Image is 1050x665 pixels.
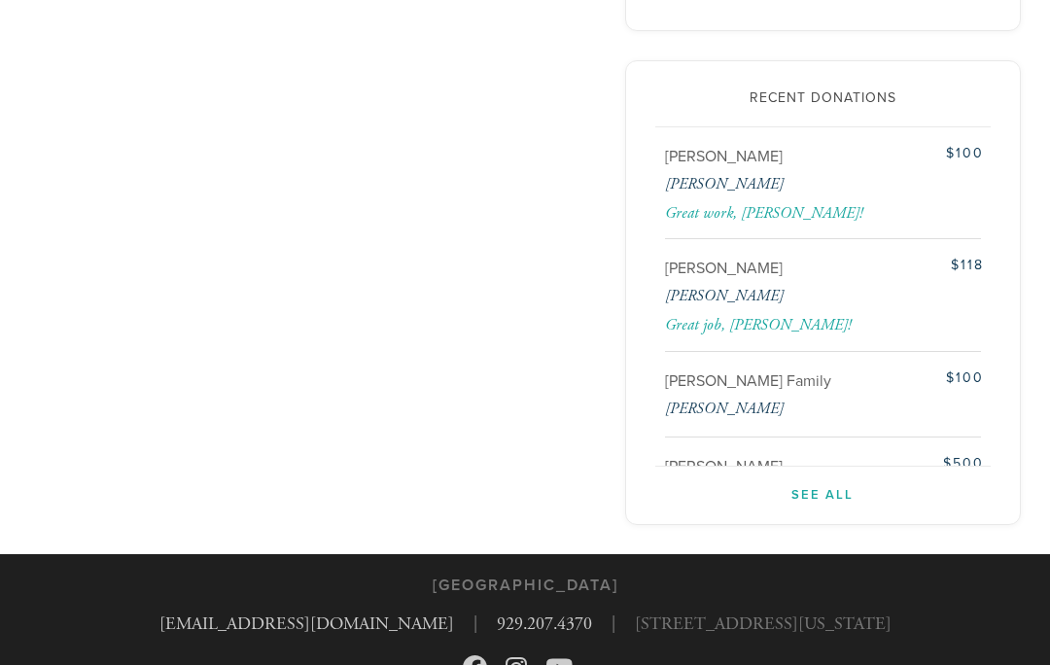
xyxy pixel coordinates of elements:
span: [PERSON_NAME] [665,457,783,476]
div: Great job, [PERSON_NAME]! [665,316,985,334]
div: $500 [873,453,984,473]
a: See All [655,467,992,506]
span: [PERSON_NAME] [665,147,783,166]
span: [PERSON_NAME] Family [665,371,831,391]
h3: [GEOGRAPHIC_DATA] [433,577,618,595]
a: [EMAIL_ADDRESS][DOMAIN_NAME] [159,612,454,635]
p: [PERSON_NAME] [665,284,871,309]
span: [STREET_ADDRESS][US_STATE] [635,611,892,637]
div: $100 [873,143,984,163]
div: $100 [873,367,984,388]
span: [PERSON_NAME] [665,259,783,278]
p: [PERSON_NAME] [665,397,871,422]
div: Great work, [PERSON_NAME]! [665,204,985,223]
h2: Recent Donations [655,90,992,107]
div: $118 [873,255,984,275]
span: | [473,611,477,637]
span: | [612,611,615,637]
a: 929.207.4370 [497,612,592,635]
p: [PERSON_NAME] [665,172,871,197]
